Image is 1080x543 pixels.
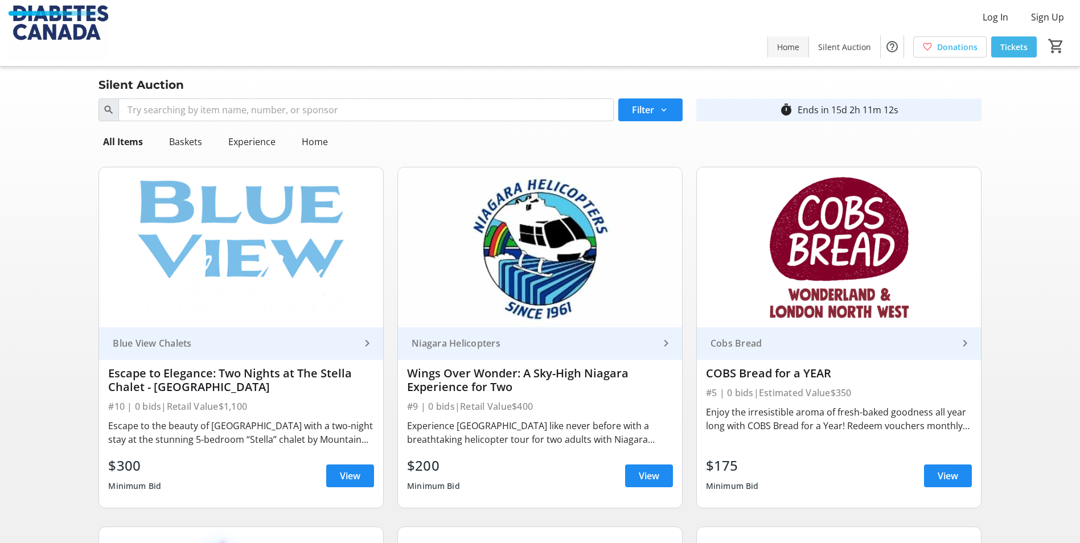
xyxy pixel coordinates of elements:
[108,476,161,496] div: Minimum Bid
[958,336,972,350] mat-icon: keyboard_arrow_right
[779,103,793,117] mat-icon: timer_outline
[360,336,374,350] mat-icon: keyboard_arrow_right
[818,41,871,53] span: Silent Auction
[809,36,880,57] a: Silent Auction
[7,5,108,61] img: Diabetes Canada's Logo
[1031,10,1064,24] span: Sign Up
[938,469,958,483] span: View
[881,35,904,58] button: Help
[92,76,191,94] div: Silent Auction
[108,338,360,349] div: Blue View Chalets
[297,130,332,153] div: Home
[706,405,972,433] div: Enjoy the irresistible aroma of fresh-baked goodness all year long with COBS Bread for a Year! Re...
[407,419,673,446] div: Experience [GEOGRAPHIC_DATA] like never before with a breathtaking helicopter tour for two adults...
[777,41,799,53] span: Home
[697,327,981,360] a: Cobs Bread
[1022,8,1073,26] button: Sign Up
[706,338,958,349] div: Cobs Bread
[706,476,759,496] div: Minimum Bid
[983,10,1008,24] span: Log In
[913,36,987,57] a: Donations
[706,367,972,380] div: COBS Bread for a YEAR
[1000,41,1028,53] span: Tickets
[1046,36,1066,56] button: Cart
[639,469,659,483] span: View
[625,464,673,487] a: View
[398,167,682,327] img: Wings Over Wonder: A Sky-High Niagara Experience for Two
[224,130,280,153] div: Experience
[706,455,759,476] div: $175
[407,476,460,496] div: Minimum Bid
[618,98,683,121] button: Filter
[326,464,374,487] a: View
[407,367,673,394] div: Wings Over Wonder: A Sky-High Niagara Experience for Two
[924,464,972,487] a: View
[108,455,161,476] div: $300
[991,36,1037,57] a: Tickets
[99,327,383,360] a: Blue View Chalets
[398,327,682,360] a: Niagara Helicopters
[937,41,978,53] span: Donations
[340,469,360,483] span: View
[407,338,659,349] div: Niagara Helicopters
[98,130,147,153] div: All Items
[974,8,1017,26] button: Log In
[165,130,207,153] div: Baskets
[118,98,613,121] input: Try searching by item name, number, or sponsor
[407,455,460,476] div: $200
[706,385,972,401] div: #5 | 0 bids | Estimated Value $350
[798,103,898,117] div: Ends in 15d 2h 11m 12s
[108,367,374,394] div: Escape to Elegance: Two Nights at The Stella Chalet - [GEOGRAPHIC_DATA]
[108,398,374,414] div: #10 | 0 bids | Retail Value $1,100
[632,103,654,117] span: Filter
[407,398,673,414] div: #9 | 0 bids | Retail Value $400
[99,167,383,327] img: Escape to Elegance: Two Nights at The Stella Chalet - Blue View Mountain
[697,167,981,327] img: COBS Bread for a YEAR
[108,419,374,446] div: Escape to the beauty of [GEOGRAPHIC_DATA] with a two-night stay at the stunning 5-bedroom “Stella...
[659,336,673,350] mat-icon: keyboard_arrow_right
[768,36,808,57] a: Home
